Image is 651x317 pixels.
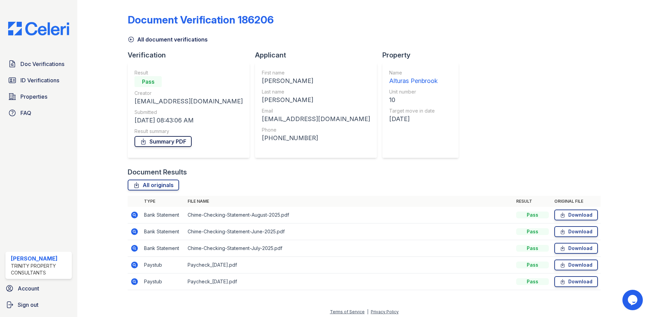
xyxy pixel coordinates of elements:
[18,284,39,293] span: Account
[128,14,274,26] div: Document Verification 186206
[134,76,162,87] div: Pass
[516,245,549,252] div: Pass
[141,273,185,290] td: Paystub
[262,69,370,76] div: First name
[552,196,601,207] th: Original file
[128,50,255,60] div: Verification
[262,95,370,105] div: [PERSON_NAME]
[382,50,464,60] div: Property
[554,260,598,270] a: Download
[11,254,69,263] div: [PERSON_NAME]
[389,114,438,124] div: [DATE]
[128,167,187,177] div: Document Results
[141,223,185,240] td: Bank Statement
[185,240,513,257] td: Chime-Checking-Statement-July-2025.pdf
[516,212,549,218] div: Pass
[554,210,598,220] a: Download
[141,257,185,273] td: Paystub
[262,133,370,143] div: [PHONE_NUMBER]
[516,278,549,285] div: Pass
[185,196,513,207] th: File name
[389,69,438,86] a: Name Alturas Penbrook
[262,88,370,95] div: Last name
[185,273,513,290] td: Paycheck_[DATE].pdf
[20,60,64,68] span: Doc Verifications
[622,290,644,310] iframe: chat widget
[389,69,438,76] div: Name
[262,127,370,133] div: Phone
[128,180,179,190] a: All originals
[141,207,185,223] td: Bank Statement
[5,57,72,71] a: Doc Verifications
[20,76,59,84] span: ID Verifications
[5,106,72,120] a: FAQ
[20,109,31,117] span: FAQ
[11,263,69,276] div: Trinity Property Consultants
[367,309,368,314] div: |
[554,243,598,254] a: Download
[185,207,513,223] td: Chime-Checking-Statement-August-2025.pdf
[20,93,47,101] span: Properties
[141,196,185,207] th: Type
[389,76,438,86] div: Alturas Penbrook
[255,50,382,60] div: Applicant
[262,114,370,124] div: [EMAIL_ADDRESS][DOMAIN_NAME]
[18,301,38,309] span: Sign out
[516,228,549,235] div: Pass
[134,116,243,125] div: [DATE] 08:43:06 AM
[554,226,598,237] a: Download
[554,276,598,287] a: Download
[389,107,438,114] div: Target move in date
[134,90,243,97] div: Creator
[330,309,365,314] a: Terms of Service
[185,257,513,273] td: Paycheck_[DATE].pdf
[128,35,208,44] a: All document verifications
[134,136,192,147] a: Summary PDF
[389,95,438,105] div: 10
[3,282,75,295] a: Account
[262,76,370,86] div: [PERSON_NAME]
[185,223,513,240] td: Chime-Checking-Statement-June-2025.pdf
[513,196,552,207] th: Result
[389,88,438,95] div: Unit number
[262,107,370,114] div: Email
[5,73,72,87] a: ID Verifications
[134,69,243,76] div: Result
[3,22,75,35] img: CE_Logo_Blue-a8612792a0a2168367f1c8372b55b34899dd931a85d93a1a3d3e32e68fde9ad4.png
[5,90,72,103] a: Properties
[134,109,243,116] div: Submitted
[3,298,75,312] a: Sign out
[371,309,399,314] a: Privacy Policy
[134,128,243,135] div: Result summary
[141,240,185,257] td: Bank Statement
[134,97,243,106] div: [EMAIL_ADDRESS][DOMAIN_NAME]
[516,262,549,268] div: Pass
